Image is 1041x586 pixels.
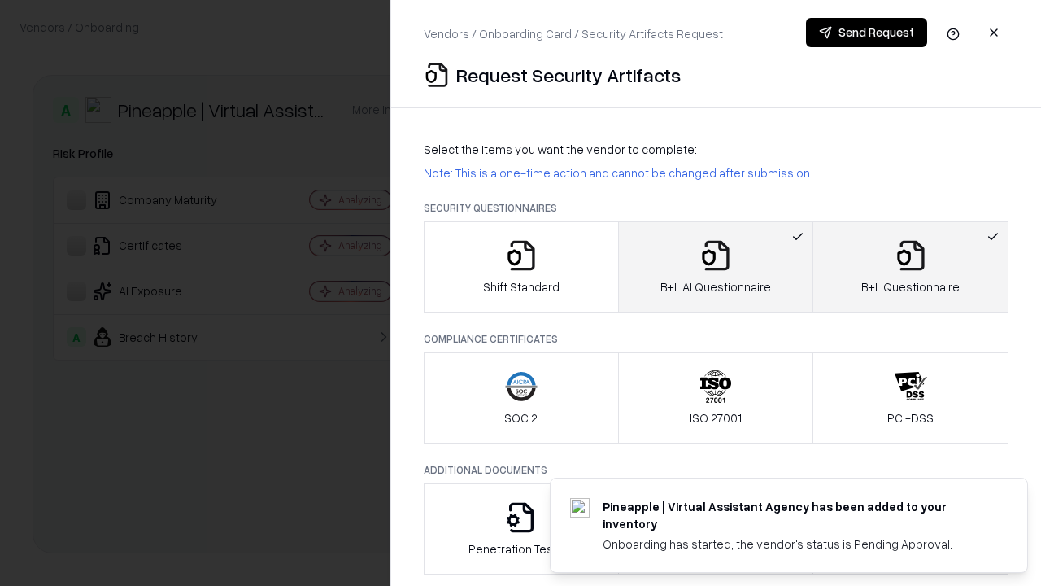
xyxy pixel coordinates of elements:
div: Pineapple | Virtual Assistant Agency has been added to your inventory [603,498,988,532]
button: Shift Standard [424,221,619,313]
p: Select the items you want the vendor to complete: [424,141,1008,158]
p: Note: This is a one-time action and cannot be changed after submission. [424,164,1008,181]
p: Penetration Testing [468,540,573,558]
p: PCI-DSS [887,409,934,426]
p: Compliance Certificates [424,332,1008,346]
button: ISO 27001 [618,352,814,444]
p: B+L Questionnaire [861,278,960,295]
p: SOC 2 [504,409,538,426]
p: ISO 27001 [690,409,742,426]
p: Security Questionnaires [424,201,1008,215]
button: Send Request [806,18,927,47]
div: Onboarding has started, the vendor's status is Pending Approval. [603,536,988,553]
p: B+L AI Questionnaire [660,278,771,295]
p: Request Security Artifacts [456,62,681,88]
p: Shift Standard [483,278,560,295]
p: Vendors / Onboarding Card / Security Artifacts Request [424,25,723,42]
img: trypineapple.com [570,498,590,518]
button: Penetration Testing [424,483,619,575]
button: PCI-DSS [812,352,1008,444]
button: SOC 2 [424,352,619,444]
button: B+L Questionnaire [812,221,1008,313]
p: Additional Documents [424,463,1008,477]
button: B+L AI Questionnaire [618,221,814,313]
